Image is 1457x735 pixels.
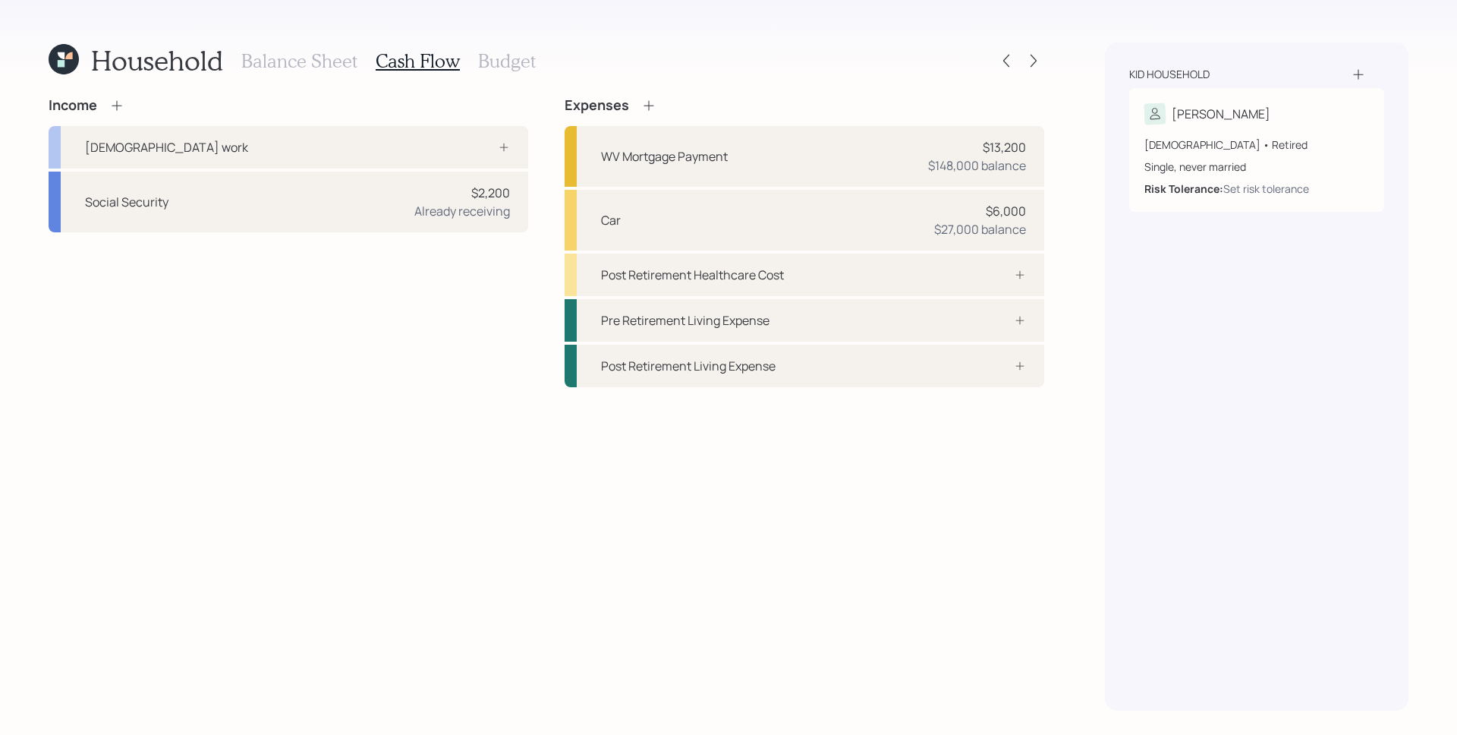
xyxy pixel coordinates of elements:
[1144,181,1223,196] b: Risk Tolerance:
[1223,181,1309,197] div: Set risk tolerance
[49,97,97,114] h4: Income
[376,50,460,72] h3: Cash Flow
[601,147,728,166] div: WV Mortgage Payment
[1172,105,1270,123] div: [PERSON_NAME]
[1144,137,1369,153] div: [DEMOGRAPHIC_DATA] • Retired
[983,138,1026,156] div: $13,200
[1129,67,1210,82] div: Kid household
[85,138,248,156] div: [DEMOGRAPHIC_DATA] work
[241,50,357,72] h3: Balance Sheet
[478,50,536,72] h3: Budget
[601,357,776,375] div: Post Retirement Living Expense
[986,202,1026,220] div: $6,000
[601,266,784,284] div: Post Retirement Healthcare Cost
[414,202,510,220] div: Already receiving
[601,311,769,330] div: Pre Retirement Living Expense
[565,97,629,114] h4: Expenses
[1144,159,1369,175] div: Single, never married
[934,220,1026,238] div: $27,000 balance
[471,184,510,202] div: $2,200
[928,156,1026,175] div: $148,000 balance
[85,193,168,211] div: Social Security
[91,44,223,77] h1: Household
[601,211,621,229] div: Car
